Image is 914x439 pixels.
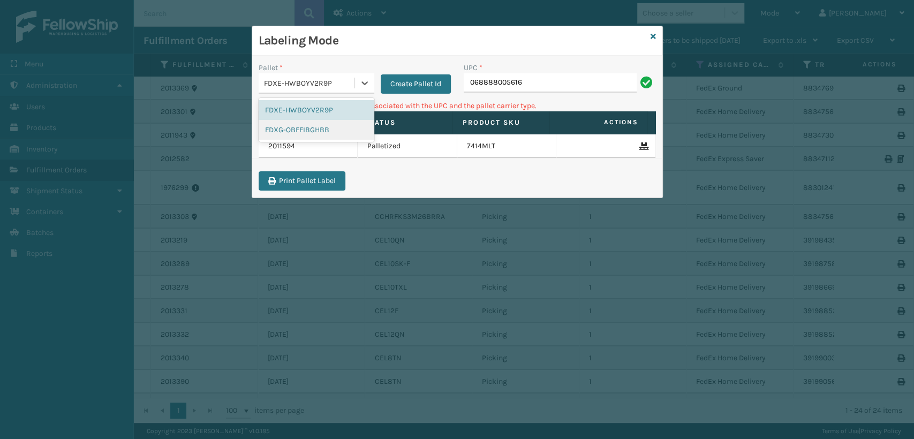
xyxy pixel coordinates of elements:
[639,142,646,150] i: Remove From Pallet
[463,118,540,127] label: Product SKU
[365,118,443,127] label: Status
[259,33,646,49] h3: Labeling Mode
[553,113,645,131] span: Actions
[264,78,356,89] div: FDXE-HWBOYV2R9P
[259,171,345,191] button: Print Pallet Label
[358,134,457,158] td: Palletized
[259,62,283,73] label: Pallet
[268,141,295,152] a: 2011594
[464,62,482,73] label: UPC
[259,120,374,140] div: FDXG-OBFFIBGHBB
[381,74,451,94] button: Create Pallet Id
[259,100,656,111] p: Can't find any fulfillment orders associated with the UPC and the pallet carrier type.
[457,134,557,158] td: 7414MLT
[259,100,374,120] div: FDXE-HWBOYV2R9P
